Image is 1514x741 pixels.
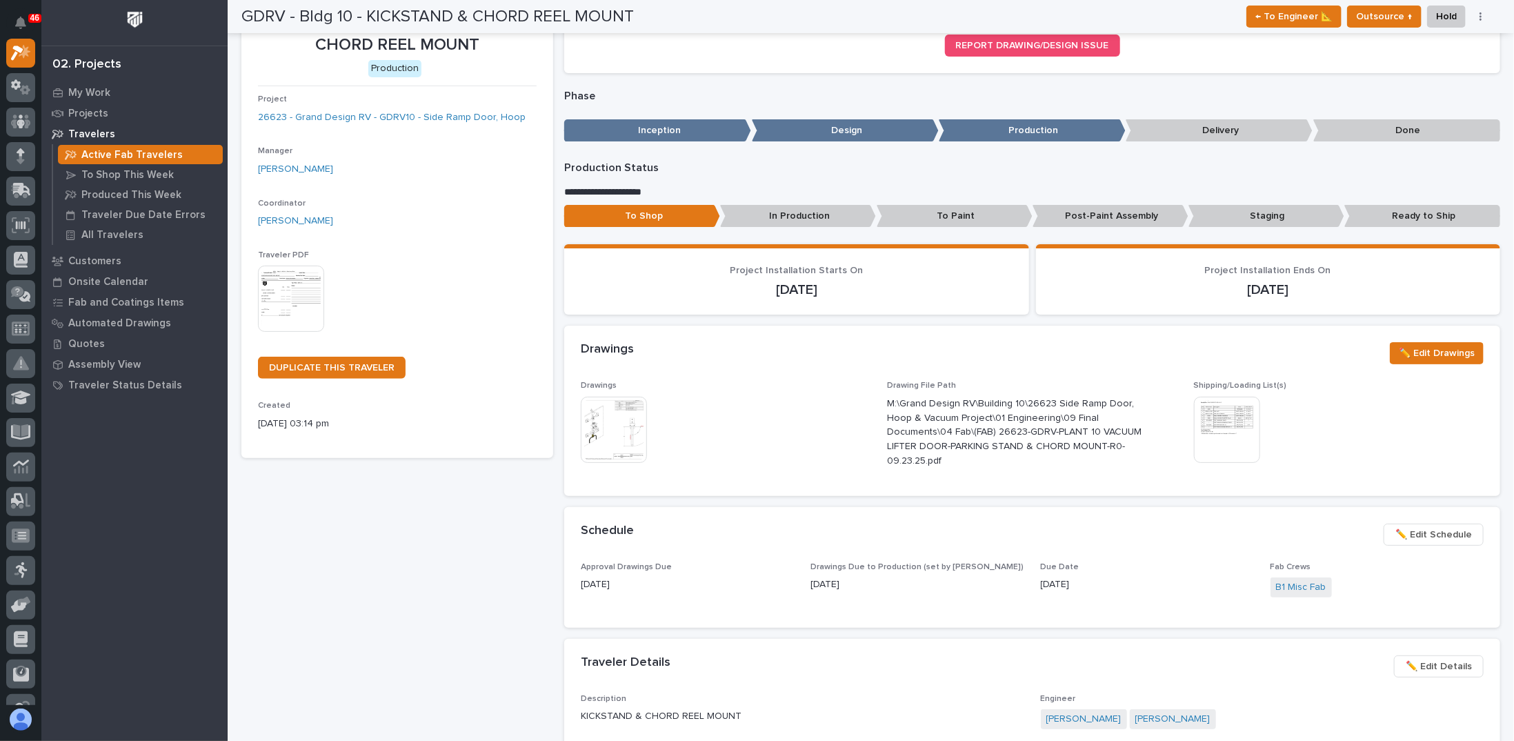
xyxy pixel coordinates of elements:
[581,709,1024,724] p: KICKSTAND & CHORD REEL MOUNT
[877,205,1033,228] p: To Paint
[41,82,228,103] a: My Work
[41,123,228,144] a: Travelers
[1344,205,1500,228] p: Ready to Ship
[887,382,956,390] span: Drawing File Path
[1271,563,1311,571] span: Fab Crews
[258,214,333,228] a: [PERSON_NAME]
[258,402,290,410] span: Created
[1390,342,1484,364] button: ✏️ Edit Drawings
[1041,577,1254,592] p: [DATE]
[1255,8,1333,25] span: ← To Engineer 📐
[122,7,148,32] img: Workspace Logo
[1406,658,1472,675] span: ✏️ Edit Details
[1194,382,1287,390] span: Shipping/Loading List(s)
[81,169,174,181] p: To Shop This Week
[1313,119,1500,142] p: Done
[564,161,1500,175] p: Production Status
[68,276,148,288] p: Onsite Calendar
[53,185,228,204] a: Produced This Week
[887,397,1144,468] p: M:\Grand Design RV\Building 10\26623 Side Ramp Door, Hoop & Vacuum Project\01 Engineering\09 Fina...
[41,333,228,354] a: Quotes
[258,199,306,208] span: Coordinator
[41,103,228,123] a: Projects
[258,110,526,125] a: 26623 - Grand Design RV - GDRV10 - Side Ramp Door, Hoop
[581,577,794,592] p: [DATE]
[241,7,634,27] h2: GDRV - Bldg 10 - KICKSTAND & CHORD REEL MOUNT
[368,60,421,77] div: Production
[1046,712,1122,727] a: [PERSON_NAME]
[41,375,228,395] a: Traveler Status Details
[81,189,181,201] p: Produced This Week
[581,655,670,671] h2: Traveler Details
[68,128,115,141] p: Travelers
[581,695,626,703] span: Description
[81,209,206,221] p: Traveler Due Date Errors
[6,705,35,734] button: users-avatar
[258,162,333,177] a: [PERSON_NAME]
[68,255,121,268] p: Customers
[581,281,1012,298] p: [DATE]
[68,87,110,99] p: My Work
[1041,695,1076,703] span: Engineer
[68,379,182,392] p: Traveler Status Details
[41,271,228,292] a: Onsite Calendar
[258,15,537,55] p: GDRV - Bldg 10 - KICKSTAND & CHORD REEL MOUNT
[752,119,939,142] p: Design
[53,145,228,164] a: Active Fab Travelers
[52,57,121,72] div: 02. Projects
[581,342,634,357] h2: Drawings
[581,563,672,571] span: Approval Drawings Due
[41,292,228,313] a: Fab and Coatings Items
[53,225,228,244] a: All Travelers
[1399,345,1475,362] span: ✏️ Edit Drawings
[720,205,876,228] p: In Production
[810,577,1024,592] p: [DATE]
[258,147,292,155] span: Manager
[53,205,228,224] a: Traveler Due Date Errors
[68,108,108,120] p: Projects
[258,251,309,259] span: Traveler PDF
[68,297,184,309] p: Fab and Coatings Items
[1384,524,1484,546] button: ✏️ Edit Schedule
[53,165,228,184] a: To Shop This Week
[564,90,1500,103] p: Phase
[1041,563,1079,571] span: Due Date
[6,8,35,37] button: Notifications
[258,95,287,103] span: Project
[41,354,228,375] a: Assembly View
[810,563,1024,571] span: Drawings Due to Production (set by [PERSON_NAME])
[956,41,1109,50] span: REPORT DRAWING/DESIGN ISSUE
[1126,119,1313,142] p: Delivery
[1427,6,1466,28] button: Hold
[81,229,143,241] p: All Travelers
[730,266,863,275] span: Project Installation Starts On
[945,34,1120,57] a: REPORT DRAWING/DESIGN ISSUE
[1436,8,1457,25] span: Hold
[1053,281,1484,298] p: [DATE]
[939,119,1126,142] p: Production
[68,338,105,350] p: Quotes
[564,205,720,228] p: To Shop
[1394,655,1484,678] button: ✏️ Edit Details
[1033,205,1188,228] p: Post-Paint Assembly
[581,524,634,539] h2: Schedule
[564,119,751,142] p: Inception
[269,363,395,373] span: DUPLICATE THIS TRAVELER
[1188,205,1344,228] p: Staging
[581,382,617,390] span: Drawings
[30,13,39,23] p: 46
[1356,8,1413,25] span: Outsource ↑
[1395,526,1472,543] span: ✏️ Edit Schedule
[68,359,141,371] p: Assembly View
[1347,6,1422,28] button: Outsource ↑
[258,417,537,431] p: [DATE] 03:14 pm
[17,17,35,39] div: Notifications46
[258,357,406,379] a: DUPLICATE THIS TRAVELER
[1246,6,1342,28] button: ← To Engineer 📐
[68,317,171,330] p: Automated Drawings
[1135,712,1211,727] a: [PERSON_NAME]
[1205,266,1331,275] span: Project Installation Ends On
[81,149,183,161] p: Active Fab Travelers
[41,250,228,271] a: Customers
[41,313,228,333] a: Automated Drawings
